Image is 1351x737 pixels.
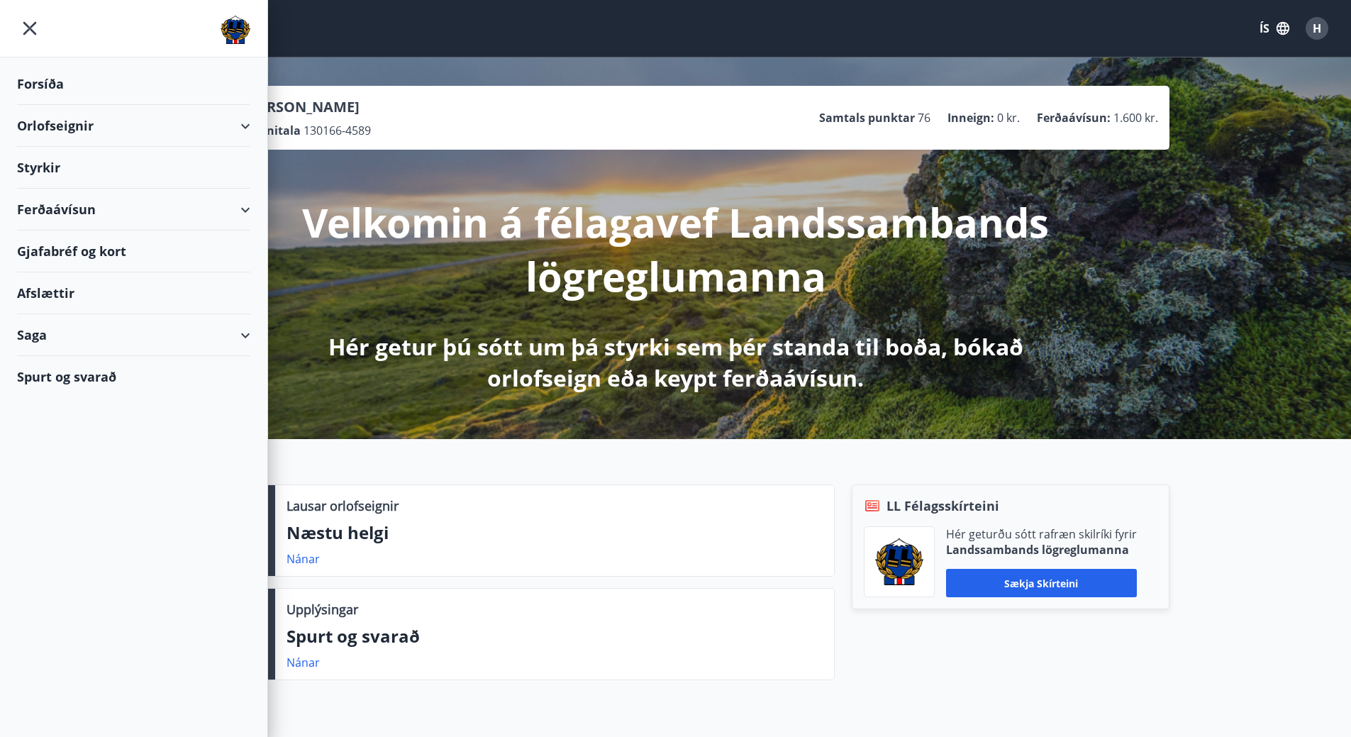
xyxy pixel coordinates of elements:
[875,538,923,585] img: 1cqKbADZNYZ4wXUG0EC2JmCwhQh0Y6EN22Kw4FTY.png
[1252,16,1297,41] button: ÍS
[17,147,250,189] div: Styrkir
[886,497,999,515] span: LL Félagsskírteini
[221,16,250,44] img: union_logo
[1113,110,1158,126] span: 1.600 kr.
[1300,11,1334,45] button: H
[1313,21,1321,36] span: H
[287,521,823,545] p: Næstu helgi
[287,655,320,670] a: Nánar
[17,272,250,314] div: Afslættir
[287,624,823,648] p: Spurt og svarað
[17,16,43,41] button: menu
[287,600,358,619] p: Upplýsingar
[245,123,301,138] p: Kennitala
[304,123,371,138] span: 130166-4589
[918,110,930,126] span: 76
[946,542,1137,558] p: Landssambands lögreglumanna
[17,189,250,231] div: Ferðaávísun
[301,195,1050,303] p: Velkomin á félagavef Landssambands lögreglumanna
[17,63,250,105] div: Forsíða
[819,110,915,126] p: Samtals punktar
[287,497,399,515] p: Lausar orlofseignir
[17,356,250,397] div: Spurt og svarað
[946,526,1137,542] p: Hér geturðu sótt rafræn skilríki fyrir
[1037,110,1111,126] p: Ferðaávísun :
[17,314,250,356] div: Saga
[287,551,320,567] a: Nánar
[946,569,1137,597] button: Sækja skírteini
[301,331,1050,394] p: Hér getur þú sótt um þá styrki sem þér standa til boða, bókað orlofseign eða keypt ferðaávísun.
[997,110,1020,126] span: 0 kr.
[245,97,371,117] p: [PERSON_NAME]
[17,105,250,147] div: Orlofseignir
[947,110,994,126] p: Inneign :
[17,231,250,272] div: Gjafabréf og kort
